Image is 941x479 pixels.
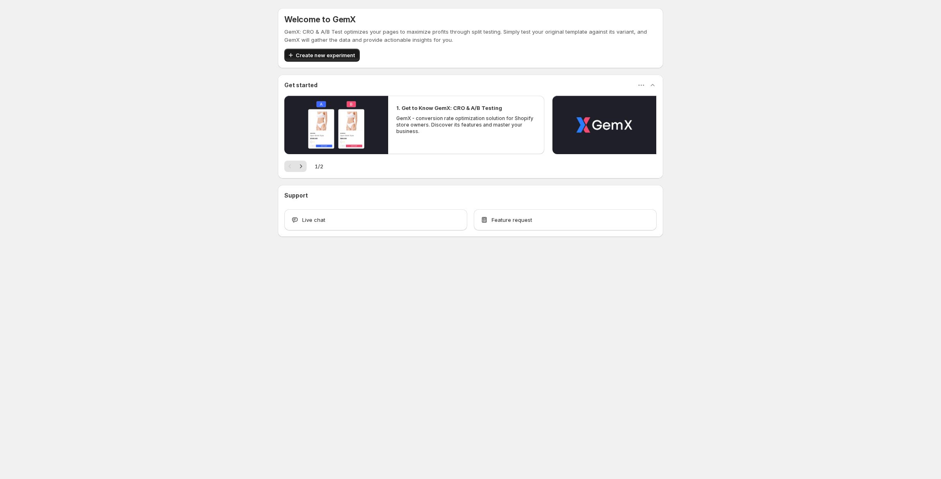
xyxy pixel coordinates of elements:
[302,216,325,224] span: Live chat
[396,104,502,112] h2: 1. Get to Know GemX: CRO & A/B Testing
[284,15,356,24] h5: Welcome to GemX
[295,161,307,172] button: Next
[315,162,323,170] span: 1 / 2
[396,115,536,135] p: GemX - conversion rate optimization solution for Shopify store owners. Discover its features and ...
[284,161,307,172] nav: Pagination
[284,28,657,44] p: GemX: CRO & A/B Test optimizes your pages to maximize profits through split testing. Simply test ...
[284,96,388,154] button: Play video
[552,96,656,154] button: Play video
[284,49,360,62] button: Create new experiment
[296,51,355,59] span: Create new experiment
[284,191,308,200] h3: Support
[492,216,532,224] span: Feature request
[284,81,318,89] h3: Get started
